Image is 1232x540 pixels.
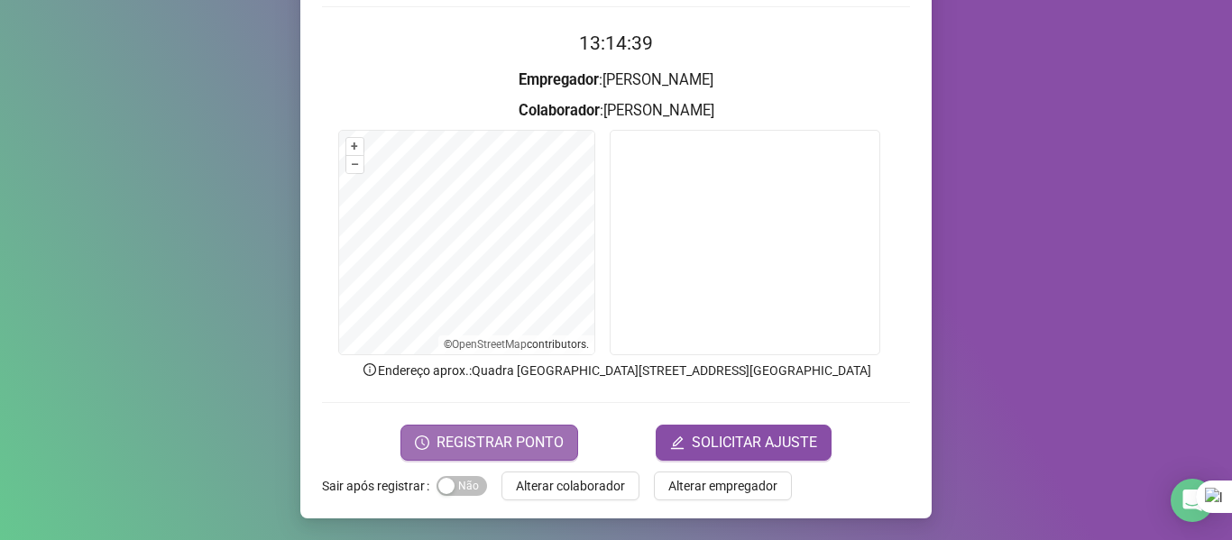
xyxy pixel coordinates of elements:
strong: Colaborador [519,102,600,119]
span: SOLICITAR AJUSTE [692,432,817,453]
span: edit [670,435,685,450]
h3: : [PERSON_NAME] [322,99,910,123]
button: editSOLICITAR AJUSTE [656,425,832,461]
span: REGISTRAR PONTO [437,432,564,453]
strong: Empregador [519,71,599,88]
a: OpenStreetMap [452,338,527,351]
li: © contributors. [444,338,589,351]
span: info-circle [362,362,378,378]
p: Endereço aprox. : Quadra [GEOGRAPHIC_DATA][STREET_ADDRESS][GEOGRAPHIC_DATA] [322,361,910,380]
span: Alterar empregador [668,476,777,496]
h3: : [PERSON_NAME] [322,69,910,92]
label: Sair após registrar [322,471,437,500]
button: REGISTRAR PONTO [400,425,578,461]
button: Alterar colaborador [501,471,639,500]
button: + [346,138,363,155]
time: 13:14:39 [579,32,653,54]
button: – [346,156,363,173]
span: Alterar colaborador [516,476,625,496]
span: clock-circle [415,435,429,450]
div: Open Intercom Messenger [1171,479,1214,522]
button: Alterar empregador [654,471,792,500]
